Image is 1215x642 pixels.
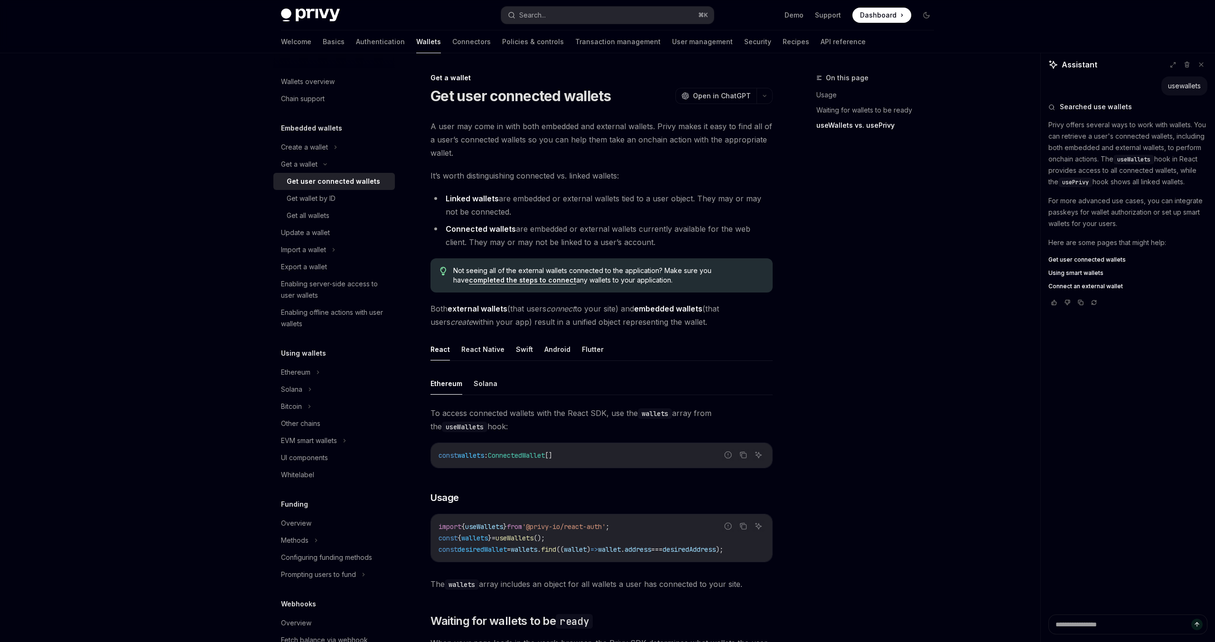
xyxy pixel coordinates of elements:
[430,338,450,360] button: React
[815,10,841,20] a: Support
[651,545,663,554] span: ===
[698,11,708,19] span: ⌘ K
[430,372,462,395] button: Ethereum
[430,73,773,83] div: Get a wallet
[273,258,395,275] a: Export a wallet
[458,534,461,542] span: {
[281,499,308,510] h5: Funding
[1062,59,1097,70] span: Assistant
[663,545,716,554] span: desiredAddress
[1060,102,1132,112] span: Searched use wallets
[516,338,533,360] button: Swift
[281,244,326,255] div: Import a wallet
[1048,269,1103,277] span: Using smart wallets
[273,549,395,566] a: Configuring funding methods
[416,30,441,53] a: Wallets
[430,87,611,104] h1: Get user connected wallets
[458,451,484,460] span: wallets
[544,338,570,360] button: Android
[281,93,325,104] div: Chain support
[281,418,320,429] div: Other chains
[440,267,447,275] svg: Tip
[507,522,522,531] span: from
[273,515,395,532] a: Overview
[273,304,395,332] a: Enabling offline actions with user wallets
[439,534,458,542] span: const
[502,30,564,53] a: Policies & controls
[1062,179,1089,186] span: usePrivy
[598,545,621,554] span: wallet
[522,522,606,531] span: '@privy-io/react-auth'
[458,545,507,554] span: desiredWallet
[533,534,545,542] span: ();
[1048,256,1207,264] a: Get user connected wallets
[587,545,590,554] span: )
[439,451,458,460] span: const
[737,449,749,461] button: Copy the contents from the code block
[287,210,329,221] div: Get all wallets
[448,304,507,313] strong: external wallets
[273,224,395,241] a: Update a wallet
[1048,256,1126,264] span: Get user connected wallets
[469,276,576,284] a: completed the steps to connect
[1048,283,1123,290] span: Connect an external wallet
[281,384,302,395] div: Solana
[1048,269,1207,277] a: Using smart wallets
[273,415,395,432] a: Other chains
[519,9,546,21] div: Search...
[287,193,336,204] div: Get wallet by ID
[484,451,488,460] span: :
[495,534,533,542] span: useWallets
[919,8,934,23] button: Toggle dark mode
[356,30,405,53] a: Authentication
[672,30,733,53] a: User management
[590,545,598,554] span: =>
[281,435,337,446] div: EVM smart wallets
[281,159,318,170] div: Get a wallet
[281,552,372,563] div: Configuring funding methods
[716,545,723,554] span: );
[501,7,714,24] button: Search...⌘K
[430,222,773,249] li: are embedded or external wallets currently available for the web client. They may or may not be l...
[545,451,552,460] span: []
[273,207,395,224] a: Get all wallets
[722,449,734,461] button: Report incorrect code
[281,227,330,238] div: Update a wallet
[816,87,942,103] a: Usage
[281,261,327,273] div: Export a wallet
[752,449,765,461] button: Ask AI
[785,10,804,20] a: Demo
[281,401,302,412] div: Bitcoin
[488,534,492,542] span: }
[826,72,869,84] span: On this page
[541,545,556,554] span: find
[430,577,773,591] span: The array includes an object for all wallets a user has connected to your site.
[453,266,763,285] span: Not seeing all of the external wallets connected to the application? Make sure you have any walle...
[450,317,473,327] em: create
[860,10,897,20] span: Dashboard
[281,307,389,330] div: Enabling offline actions with user wallets
[446,194,499,203] strong: Linked wallets
[582,338,604,360] button: Flutter
[430,302,773,329] span: Both (that users to your site) and (that users within your app) result in a unified object repres...
[722,520,734,532] button: Report incorrect code
[752,520,765,532] button: Ask AI
[1168,81,1201,91] div: usewallets
[281,535,308,546] div: Methods
[281,569,356,580] div: Prompting users to fund
[1048,195,1207,229] p: For more advanced use cases, you can integrate passkeys for wallet authorization or set up smart ...
[281,367,310,378] div: Ethereum
[273,275,395,304] a: Enabling server-side access to user wallets
[281,469,314,481] div: Whitelabel
[281,9,340,22] img: dark logo
[488,451,545,460] span: ConnectedWallet
[783,30,809,53] a: Recipes
[465,522,503,531] span: useWallets
[461,534,488,542] span: wallets
[281,348,326,359] h5: Using wallets
[503,522,507,531] span: }
[273,449,395,466] a: UI components
[430,169,773,182] span: It’s worth distinguishing connected vs. linked wallets:
[461,522,465,531] span: {
[507,545,511,554] span: =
